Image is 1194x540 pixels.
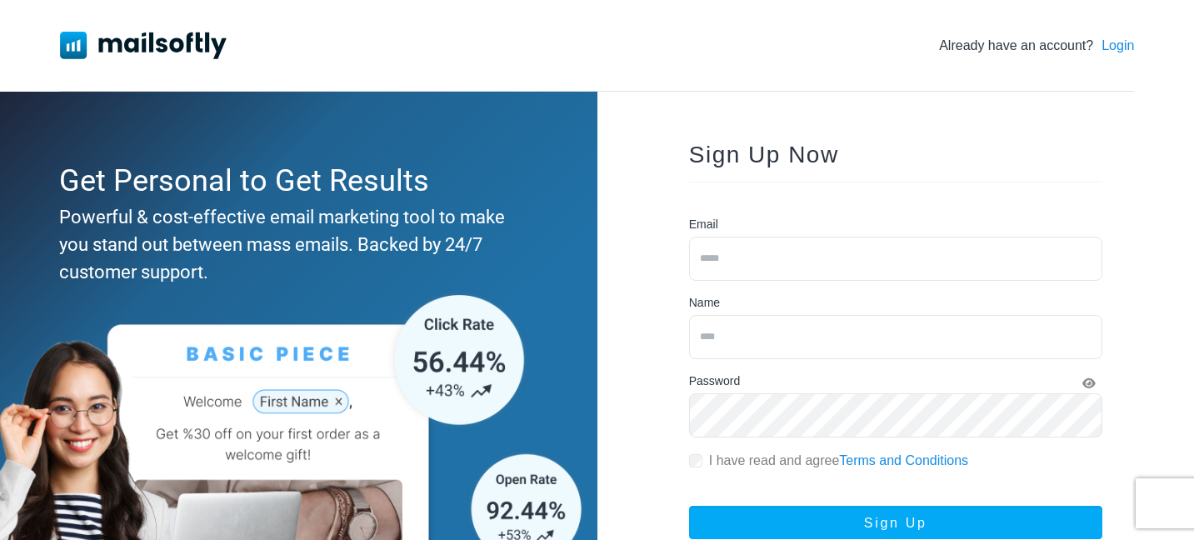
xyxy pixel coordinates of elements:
label: Password [689,372,740,390]
button: Sign Up [689,506,1102,539]
img: Mailsoftly [60,32,227,58]
div: Get Personal to Get Results [59,158,530,203]
label: Name [689,294,720,312]
a: Terms and Conditions [839,453,968,467]
div: Powerful & cost-effective email marketing tool to make you stand out between mass emails. Backed ... [59,203,530,286]
label: Email [689,216,718,233]
span: Sign Up Now [689,142,839,167]
div: Already have an account? [939,36,1134,56]
i: Show Password [1082,377,1096,389]
label: I have read and agree [709,451,968,471]
a: Login [1102,36,1134,56]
